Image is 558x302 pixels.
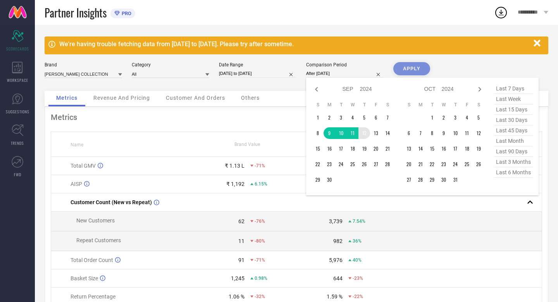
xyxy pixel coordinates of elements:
td: Mon Oct 28 2024 [415,174,426,186]
td: Tue Oct 08 2024 [426,127,438,139]
span: Customer And Orders [166,95,225,101]
span: AISP [71,181,82,187]
div: Open download list [494,5,508,19]
span: -22% [353,294,363,299]
span: last 3 months [494,157,533,167]
td: Sat Sep 14 2024 [382,127,393,139]
span: Basket Size [71,275,98,281]
span: Revenue And Pricing [93,95,150,101]
th: Tuesday [426,102,438,108]
td: Wed Oct 16 2024 [438,143,449,154]
td: Tue Oct 01 2024 [426,112,438,123]
div: 3,739 [329,218,343,224]
span: SCORECARDS [6,46,29,52]
div: ₹ 1.13 L [225,163,245,169]
span: -71% [255,163,265,168]
td: Tue Sep 17 2024 [335,143,347,154]
span: 36% [353,238,362,244]
span: New Customers [76,217,115,224]
td: Mon Sep 02 2024 [324,112,335,123]
td: Mon Oct 14 2024 [415,143,426,154]
td: Wed Sep 11 2024 [347,127,358,139]
td: Thu Oct 24 2024 [449,158,461,170]
td: Tue Sep 03 2024 [335,112,347,123]
span: last 90 days [494,146,533,157]
td: Mon Oct 07 2024 [415,127,426,139]
span: Brand Value [234,142,260,147]
div: Next month [475,85,484,94]
td: Fri Sep 20 2024 [370,143,382,154]
div: Category [132,62,209,68]
td: Mon Sep 30 2024 [324,174,335,186]
span: Return Percentage [71,293,115,300]
span: last 6 months [494,167,533,178]
td: Wed Sep 04 2024 [347,112,358,123]
td: Sun Sep 22 2024 [312,158,324,170]
span: Name [71,142,83,148]
td: Sat Sep 07 2024 [382,112,393,123]
td: Wed Oct 09 2024 [438,127,449,139]
td: Sun Sep 01 2024 [312,112,324,123]
span: last week [494,94,533,104]
td: Mon Sep 23 2024 [324,158,335,170]
td: Mon Oct 21 2024 [415,158,426,170]
th: Sunday [403,102,415,108]
span: SUGGESTIONS [6,109,29,115]
td: Sun Oct 13 2024 [403,143,415,154]
input: Select date range [219,69,296,78]
span: -80% [255,238,265,244]
td: Thu Sep 26 2024 [358,158,370,170]
td: Sun Sep 15 2024 [312,143,324,154]
th: Friday [370,102,382,108]
td: Sat Oct 05 2024 [473,112,484,123]
span: last 30 days [494,115,533,125]
td: Tue Oct 15 2024 [426,143,438,154]
td: Sat Oct 26 2024 [473,158,484,170]
td: Thu Sep 12 2024 [358,127,370,139]
th: Thursday [449,102,461,108]
div: Metrics [51,113,542,122]
td: Wed Oct 23 2024 [438,158,449,170]
td: Wed Oct 30 2024 [438,174,449,186]
td: Thu Sep 05 2024 [358,112,370,123]
td: Mon Sep 09 2024 [324,127,335,139]
div: 1.06 % [229,293,245,300]
td: Sat Oct 12 2024 [473,127,484,139]
th: Sunday [312,102,324,108]
td: Sun Sep 08 2024 [312,127,324,139]
span: Metrics [56,95,77,101]
div: 62 [238,218,245,224]
span: TRENDS [11,140,24,146]
td: Thu Oct 31 2024 [449,174,461,186]
td: Sun Oct 27 2024 [403,174,415,186]
span: 0.98% [255,276,267,281]
td: Thu Sep 19 2024 [358,143,370,154]
span: 7.54% [353,219,365,224]
div: 5,976 [329,257,343,263]
td: Thu Oct 03 2024 [449,112,461,123]
td: Fri Sep 13 2024 [370,127,382,139]
div: ₹ 1,192 [226,181,245,187]
div: 11 [238,238,245,244]
td: Sat Oct 19 2024 [473,143,484,154]
td: Wed Oct 02 2024 [438,112,449,123]
td: Sun Oct 20 2024 [403,158,415,170]
td: Fri Oct 11 2024 [461,127,473,139]
td: Tue Sep 24 2024 [335,158,347,170]
div: 644 [333,275,343,281]
span: -32% [255,294,265,299]
span: last 15 days [494,104,533,115]
span: last 45 days [494,125,533,136]
span: last month [494,136,533,146]
th: Monday [415,102,426,108]
div: Comparison Period [306,62,384,68]
span: last 7 days [494,83,533,94]
span: PRO [120,10,131,16]
th: Saturday [382,102,393,108]
span: Others [241,95,260,101]
td: Tue Oct 22 2024 [426,158,438,170]
td: Wed Sep 18 2024 [347,143,358,154]
td: Tue Oct 29 2024 [426,174,438,186]
td: Sun Sep 29 2024 [312,174,324,186]
div: Previous month [312,85,321,94]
